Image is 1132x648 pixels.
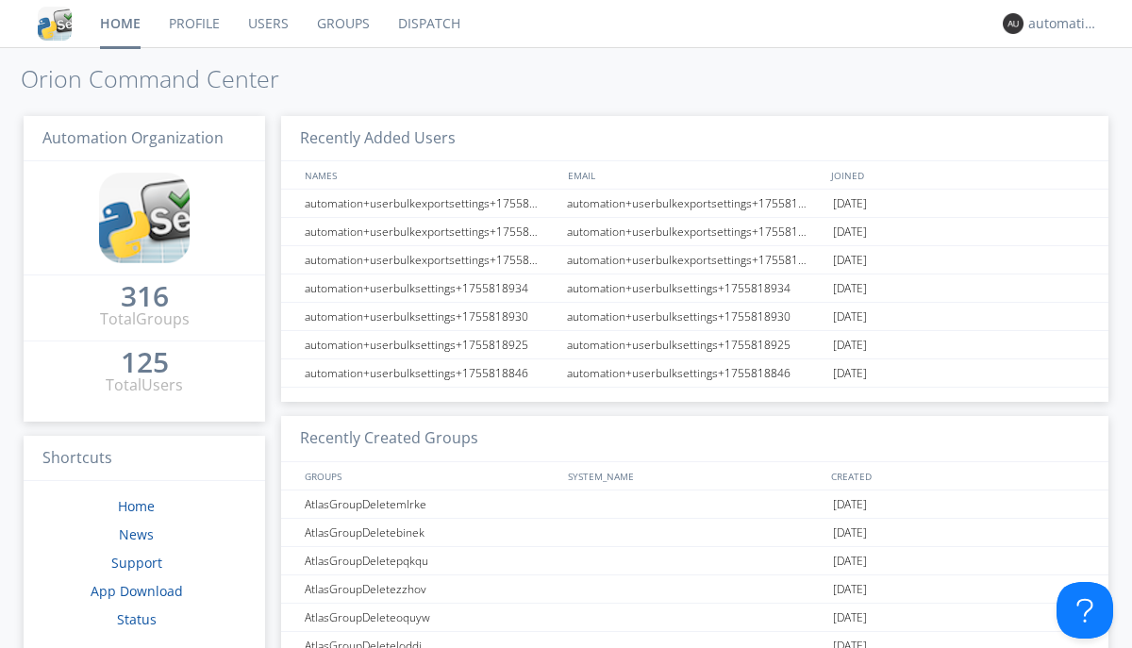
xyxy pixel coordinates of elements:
[281,303,1108,331] a: automation+userbulksettings+1755818930automation+userbulksettings+1755818930[DATE]
[300,161,558,189] div: NAMES
[100,308,190,330] div: Total Groups
[300,274,561,302] div: automation+userbulksettings+1755818934
[826,462,1090,490] div: CREATED
[121,353,169,374] a: 125
[99,173,190,263] img: cddb5a64eb264b2086981ab96f4c1ba7
[833,490,867,519] span: [DATE]
[1028,14,1099,33] div: automation+atlas0003
[1003,13,1024,34] img: 373638.png
[106,374,183,396] div: Total Users
[111,554,162,572] a: Support
[281,116,1108,162] h3: Recently Added Users
[563,462,826,490] div: SYSTEM_NAME
[833,246,867,274] span: [DATE]
[118,497,155,515] a: Home
[833,359,867,388] span: [DATE]
[119,525,154,543] a: News
[833,303,867,331] span: [DATE]
[281,218,1108,246] a: automation+userbulkexportsettings+1755819025automation+userbulkexportsettings+1755819025[DATE]
[300,547,561,574] div: AtlasGroupDeletepqkqu
[562,331,828,358] div: automation+userbulksettings+1755818925
[281,547,1108,575] a: AtlasGroupDeletepqkqu[DATE]
[1057,582,1113,639] iframe: Toggle Customer Support
[833,575,867,604] span: [DATE]
[300,462,558,490] div: GROUPS
[833,190,867,218] span: [DATE]
[281,246,1108,274] a: automation+userbulkexportsettings+1755819020automation+userbulkexportsettings+1755819020[DATE]
[562,303,828,330] div: automation+userbulksettings+1755818930
[300,246,561,274] div: automation+userbulkexportsettings+1755819020
[117,610,157,628] a: Status
[281,359,1108,388] a: automation+userbulksettings+1755818846automation+userbulksettings+1755818846[DATE]
[121,287,169,306] div: 316
[300,303,561,330] div: automation+userbulksettings+1755818930
[562,246,828,274] div: automation+userbulkexportsettings+1755819020
[833,274,867,303] span: [DATE]
[121,287,169,308] a: 316
[281,490,1108,519] a: AtlasGroupDeletemlrke[DATE]
[300,604,561,631] div: AtlasGroupDeleteoquyw
[833,604,867,632] span: [DATE]
[833,218,867,246] span: [DATE]
[300,359,561,387] div: automation+userbulksettings+1755818846
[281,575,1108,604] a: AtlasGroupDeletezzhov[DATE]
[281,331,1108,359] a: automation+userbulksettings+1755818925automation+userbulksettings+1755818925[DATE]
[833,519,867,547] span: [DATE]
[826,161,1090,189] div: JOINED
[300,218,561,245] div: automation+userbulkexportsettings+1755819025
[300,490,561,518] div: AtlasGroupDeletemlrke
[121,353,169,372] div: 125
[38,7,72,41] img: cddb5a64eb264b2086981ab96f4c1ba7
[281,519,1108,547] a: AtlasGroupDeletebinek[DATE]
[300,331,561,358] div: automation+userbulksettings+1755818925
[281,604,1108,632] a: AtlasGroupDeleteoquyw[DATE]
[281,190,1108,218] a: automation+userbulkexportsettings+1755819029automation+userbulkexportsettings+1755819029[DATE]
[562,190,828,217] div: automation+userbulkexportsettings+1755819029
[42,127,224,148] span: Automation Organization
[562,218,828,245] div: automation+userbulkexportsettings+1755819025
[300,190,561,217] div: automation+userbulkexportsettings+1755819029
[300,575,561,603] div: AtlasGroupDeletezzhov
[563,161,826,189] div: EMAIL
[281,274,1108,303] a: automation+userbulksettings+1755818934automation+userbulksettings+1755818934[DATE]
[833,331,867,359] span: [DATE]
[91,582,183,600] a: App Download
[281,416,1108,462] h3: Recently Created Groups
[562,359,828,387] div: automation+userbulksettings+1755818846
[300,519,561,546] div: AtlasGroupDeletebinek
[24,436,265,482] h3: Shortcuts
[833,547,867,575] span: [DATE]
[562,274,828,302] div: automation+userbulksettings+1755818934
